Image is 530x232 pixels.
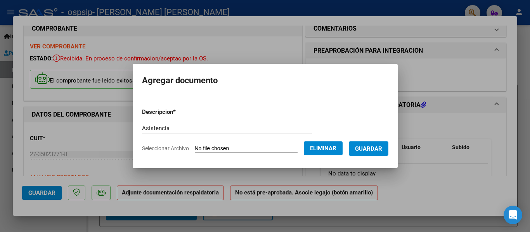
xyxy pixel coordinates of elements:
[355,145,382,152] span: Guardar
[310,145,336,152] span: Eliminar
[349,141,388,156] button: Guardar
[142,145,189,151] span: Seleccionar Archivo
[304,141,343,155] button: Eliminar
[142,108,216,117] p: Descripcion
[504,206,522,224] div: Open Intercom Messenger
[142,73,388,88] h2: Agregar documento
